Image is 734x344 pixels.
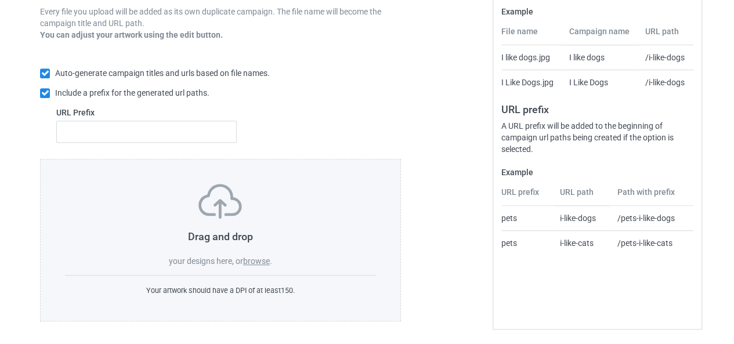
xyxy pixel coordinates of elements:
label: URL Prefix [56,107,237,118]
th: URL prefix [501,186,554,206]
td: I like dogs.jpg [501,45,562,70]
img: svg+xml;base64,PD94bWwgdmVyc2lvbj0iMS4wIiBlbmNvZGluZz0iVVRGLTgiPz4KPHN2ZyB3aWR0aD0iNzVweCIgaGVpZ2... [198,184,242,219]
td: I Like Dogs [563,70,639,95]
label: Example [501,166,693,178]
span: your designs here, or [169,256,243,266]
td: i-like-cats [554,230,611,255]
th: Path with prefix [610,186,693,206]
span: . [270,256,272,266]
div: A URL prefix will be added to the beginning of campaign url paths being created if the option is ... [501,120,693,155]
td: /pets-i-like-dogs [610,206,693,230]
h3: URL prefix [501,103,693,116]
td: /i-like-dogs [639,70,693,95]
td: pets [501,206,554,230]
span: Auto-generate campaign titles and urls based on file names. [55,68,270,78]
h3: Drag and drop [65,230,376,243]
td: pets [501,230,554,255]
th: File name [501,26,562,45]
label: browse [243,256,270,266]
td: /pets-i-like-cats [610,230,693,255]
td: I Like Dogs.jpg [501,70,562,95]
th: Campaign name [563,26,639,45]
span: Include a prefix for the generated url paths. [55,88,209,97]
b: You can adjust your artwork using the edit button. [40,30,223,39]
td: /i-like-dogs [639,45,693,70]
p: Every file you upload will be added as its own duplicate campaign. The file name will become the ... [40,6,401,29]
td: I like dogs [563,45,639,70]
th: URL path [554,186,611,206]
span: Your artwork should have a DPI of at least 150 . [146,286,295,295]
label: Example [501,6,693,17]
th: URL path [639,26,693,45]
td: i-like-dogs [554,206,611,230]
